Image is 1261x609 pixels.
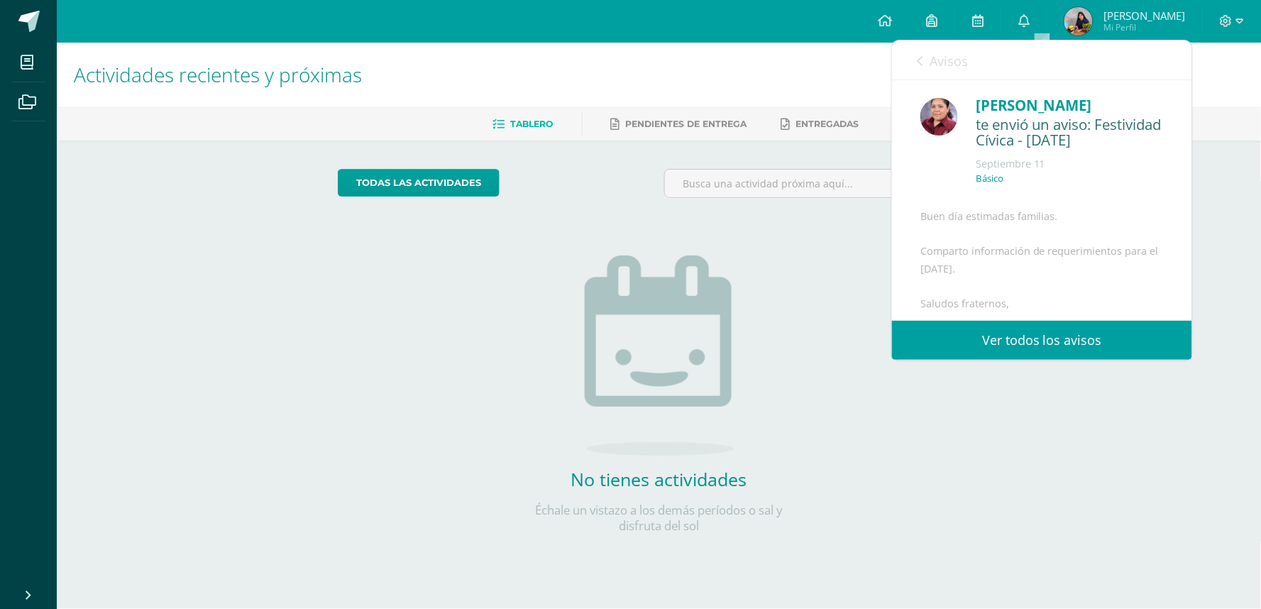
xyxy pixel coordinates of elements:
[930,53,968,70] span: Avisos
[920,98,958,136] img: ca38207ff64f461ec141487f36af9fbf.png
[611,113,747,136] a: Pendientes de entrega
[976,172,1003,185] p: Básico
[1103,21,1185,33] span: Mi Perfil
[665,170,979,197] input: Busca una actividad próxima aquí...
[1103,9,1185,23] span: [PERSON_NAME]
[626,119,747,129] span: Pendientes de entrega
[1064,7,1093,35] img: c6ce284d43713437af18d21671b188a3.png
[517,503,801,534] p: Échale un vistazo a los demás períodos o sal y disfruta del sol
[976,116,1164,150] div: te envió un aviso: Festividad Cívica - 12 de septiembre
[338,169,500,197] a: todas las Actividades
[517,467,801,491] h2: No tienes actividades
[74,61,362,88] span: Actividades recientes y próximas
[976,94,1164,116] div: [PERSON_NAME]
[511,119,554,129] span: Tablero
[796,119,859,129] span: Entregadas
[493,113,554,136] a: Tablero
[892,321,1192,360] a: Ver todos los avisos
[920,208,1164,461] div: Buen día estimadas familias. Comparto información de requerimientos para el [DATE]. Saludos frate...
[781,113,859,136] a: Entregadas
[585,256,734,456] img: no_activities.png
[976,157,1164,171] div: Septiembre 11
